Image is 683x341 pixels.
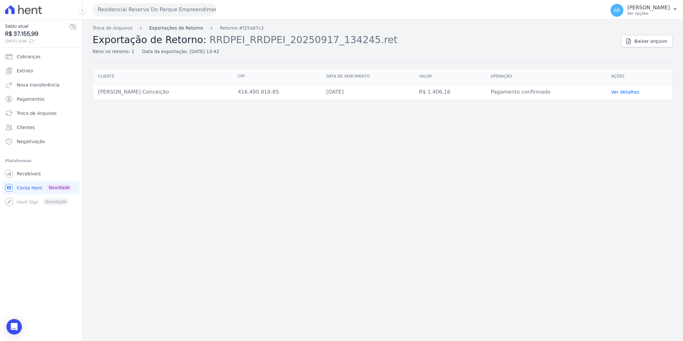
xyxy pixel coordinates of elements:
[93,84,233,100] td: [PERSON_NAME] Conceição
[634,38,667,44] span: Baixar arquivo
[5,38,69,44] span: [DATE] 14:38
[233,69,321,84] th: CPF
[220,25,264,32] a: Retorno #f25a87c3
[3,78,79,91] a: Nova transferência
[17,170,41,177] span: Recebíveis
[93,34,206,45] span: Exportação de Retorno:
[209,33,397,45] span: RRDPEI_RRDPEI_20250917_134245.ret
[46,184,72,191] span: Novidade
[93,25,132,32] a: Troca de Arquivos
[5,23,69,30] span: Saldo atual
[3,181,79,194] a: Conta Hent Novidade
[621,35,673,47] a: Baixar arquivo
[17,68,33,74] span: Extrato
[414,69,486,84] th: Valor
[93,3,216,16] button: Residencial Reserva Do Parque Empreendimento Imobiliario LTDA
[93,69,233,84] th: Cliente
[414,84,486,100] td: R$ 1.406,16
[93,25,616,32] nav: Breadcrumb
[17,185,42,191] span: Conta Hent
[614,8,620,13] span: AR
[3,135,79,148] a: Negativação
[611,89,640,95] a: Ver detalhes
[3,93,79,106] a: Pagamentos
[606,69,672,84] th: Ações
[17,53,41,60] span: Cobranças
[321,69,414,84] th: Data de vencimento
[17,138,45,145] span: Negativação
[3,107,79,120] a: Troca de Arquivos
[3,50,79,63] a: Cobranças
[17,110,57,116] span: Troca de Arquivos
[17,124,35,131] span: Clientes
[3,64,79,77] a: Extrato
[5,30,69,38] span: R$ 37.155,99
[93,48,134,55] div: Itens no retorno: 1
[17,96,44,102] span: Pagamentos
[5,50,77,208] nav: Sidebar
[627,5,670,11] p: [PERSON_NAME]
[6,319,22,335] div: Open Intercom Messenger
[486,84,606,100] td: Pagamento confirmado
[606,1,683,19] button: AR [PERSON_NAME] Ver opções
[17,82,59,88] span: Nova transferência
[3,167,79,180] a: Recebíveis
[321,84,414,100] td: [DATE]
[233,84,321,100] td: 416.490.918-85
[627,11,670,16] p: Ver opções
[3,121,79,134] a: Clientes
[142,48,219,55] div: Data da exportação: [DATE] 13:42
[486,69,606,84] th: Operação
[5,157,77,165] div: Plataformas
[149,25,203,32] a: Exportações de Retorno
